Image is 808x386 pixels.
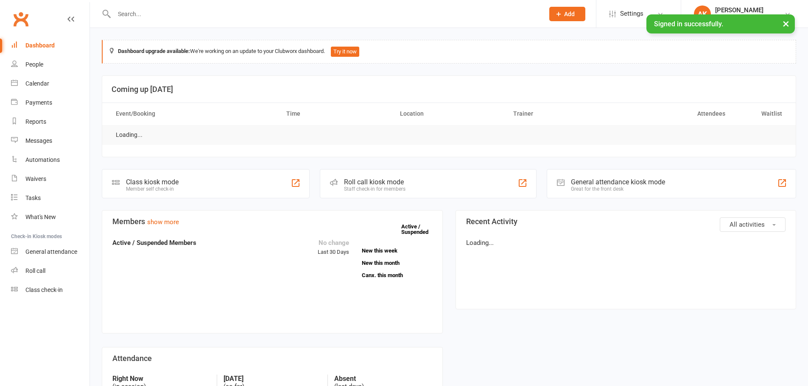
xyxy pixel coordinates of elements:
[108,103,279,125] th: Event/Booking
[362,272,432,278] a: Canx. this month
[362,248,432,253] a: New this week
[11,93,89,112] a: Payments
[733,103,790,125] th: Waitlist
[334,375,432,383] strong: Absent
[694,6,711,22] div: AK
[112,8,538,20] input: Search...
[715,6,772,14] div: [PERSON_NAME]
[279,103,392,125] th: Time
[25,42,55,49] div: Dashboard
[466,238,786,248] p: Loading...
[25,137,52,144] div: Messages
[401,217,439,241] a: Active / Suspended
[11,189,89,208] a: Tasks
[318,238,349,248] div: No change
[11,74,89,93] a: Calendar
[112,354,432,363] h3: Attendance
[619,103,733,125] th: Attendees
[118,48,190,54] strong: Dashboard upgrade available:
[112,375,210,383] strong: Right Now
[506,103,619,125] th: Trainer
[11,131,89,150] a: Messages
[620,4,643,23] span: Settings
[392,103,506,125] th: Location
[11,261,89,280] a: Roll call
[730,221,765,228] span: All activities
[25,175,46,182] div: Waivers
[25,286,63,293] div: Class check-in
[654,20,723,28] span: Signed in successfully.
[11,55,89,74] a: People
[25,99,52,106] div: Payments
[331,47,359,57] button: Try it now
[126,178,179,186] div: Class kiosk mode
[362,260,432,266] a: New this month
[108,125,150,145] td: Loading...
[112,239,196,247] strong: Active / Suspended Members
[112,217,432,226] h3: Members
[549,7,585,21] button: Add
[25,248,77,255] div: General attendance
[11,169,89,189] a: Waivers
[25,80,49,87] div: Calendar
[25,214,56,220] div: What's New
[10,8,31,30] a: Clubworx
[112,85,786,94] h3: Coming up [DATE]
[11,280,89,300] a: Class kiosk mode
[25,267,45,274] div: Roll call
[571,186,665,192] div: Great for the front desk
[25,118,46,125] div: Reports
[11,150,89,169] a: Automations
[11,242,89,261] a: General attendance kiosk mode
[11,36,89,55] a: Dashboard
[25,194,41,201] div: Tasks
[11,208,89,227] a: What's New
[11,112,89,131] a: Reports
[224,375,321,383] strong: [DATE]
[715,14,772,22] div: [GEOGRAPHIC_DATA]
[466,217,786,226] h3: Recent Activity
[102,40,796,64] div: We're working on an update to your Clubworx dashboard.
[147,218,179,226] a: show more
[778,14,794,33] button: ×
[571,178,665,186] div: General attendance kiosk mode
[720,217,786,232] button: All activities
[318,238,349,257] div: Last 30 Days
[344,178,405,186] div: Roll call kiosk mode
[344,186,405,192] div: Staff check-in for members
[564,11,575,17] span: Add
[25,61,43,68] div: People
[25,156,60,163] div: Automations
[126,186,179,192] div: Member self check-in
